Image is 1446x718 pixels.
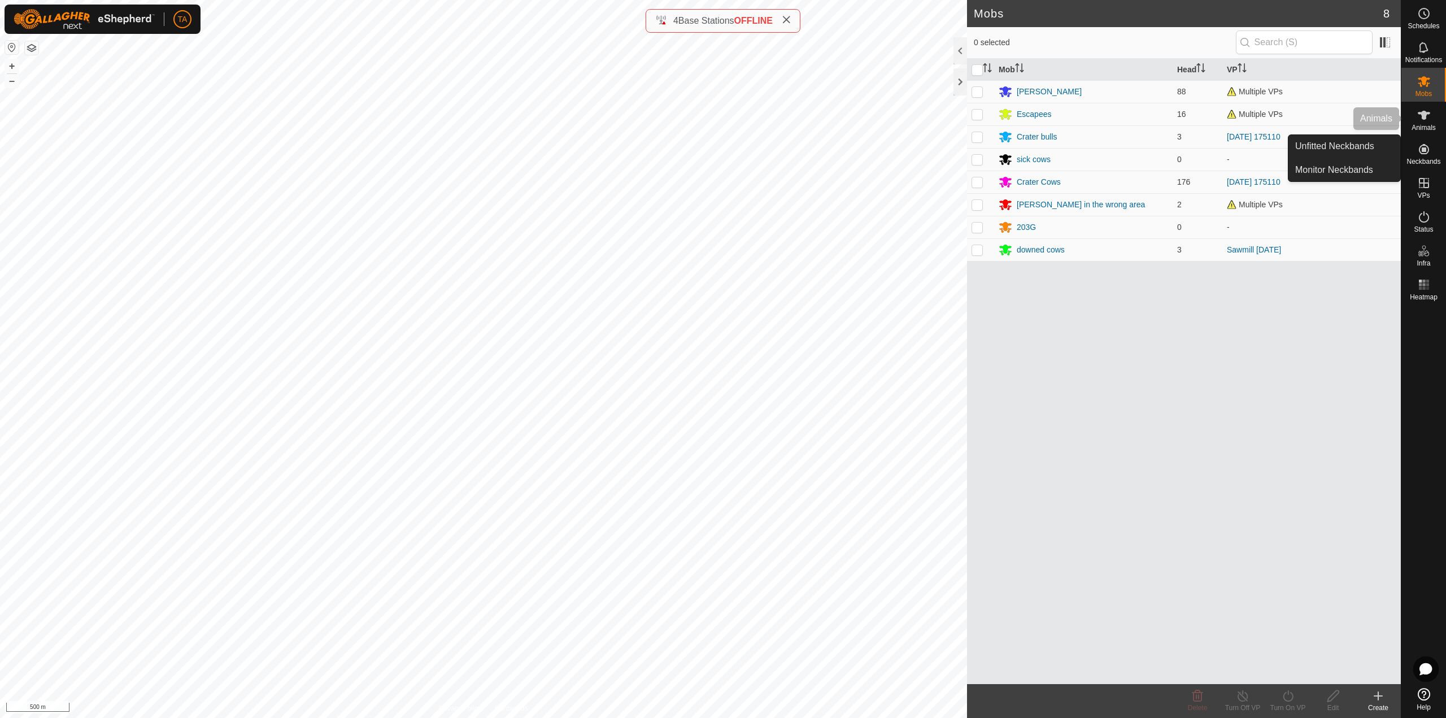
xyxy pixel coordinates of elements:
span: Multiple VPs [1227,200,1283,209]
div: Create [1356,703,1401,713]
div: sick cows [1017,154,1051,166]
span: 3 [1177,245,1182,254]
div: [PERSON_NAME] in the wrong area [1017,199,1145,211]
span: 0 [1177,223,1182,232]
a: Monitor Neckbands [1288,159,1400,181]
span: Help [1417,704,1431,711]
span: VPs [1417,192,1430,199]
span: 176 [1177,177,1190,186]
p-sorticon: Activate to sort [983,65,992,74]
th: Head [1173,59,1222,81]
span: Schedules [1408,23,1439,29]
span: 3 [1177,132,1182,141]
span: 88 [1177,87,1186,96]
span: TA [178,14,188,25]
span: Notifications [1405,56,1442,63]
a: Sawmill [DATE] [1227,245,1281,254]
span: 0 [1177,155,1182,164]
span: Mobs [1415,90,1432,97]
span: Heatmap [1410,294,1438,301]
div: Edit [1310,703,1356,713]
span: Status [1414,226,1433,233]
span: Multiple VPs [1227,110,1283,119]
td: - [1222,216,1401,238]
input: Search (S) [1236,31,1373,54]
span: Neckbands [1406,158,1440,165]
div: 203G [1017,221,1036,233]
a: Help [1401,684,1446,715]
td: - [1222,148,1401,171]
div: Crater Cows [1017,176,1061,188]
div: Crater bulls [1017,131,1057,143]
span: 2 [1177,200,1182,209]
span: 16 [1177,110,1186,119]
a: Unfitted Neckbands [1288,135,1400,158]
span: Monitor Neckbands [1295,163,1373,177]
h2: Mobs [974,7,1383,20]
div: Turn On VP [1265,703,1310,713]
div: Escapees [1017,108,1051,120]
span: 0 selected [974,37,1236,49]
div: [PERSON_NAME] [1017,86,1082,98]
a: [DATE] 175110 [1227,177,1281,186]
span: Animals [1412,124,1436,131]
img: Gallagher Logo [14,9,155,29]
span: Base Stations [678,16,734,25]
span: OFFLINE [734,16,773,25]
button: – [5,74,19,88]
a: Privacy Policy [439,703,481,713]
span: Infra [1417,260,1430,267]
span: Multiple VPs [1227,87,1283,96]
span: 8 [1383,5,1390,22]
p-sorticon: Activate to sort [1015,65,1024,74]
div: downed cows [1017,244,1065,256]
a: Contact Us [495,703,528,713]
button: Map Layers [25,41,38,55]
span: Delete [1188,704,1208,712]
th: Mob [994,59,1173,81]
span: Unfitted Neckbands [1295,140,1374,153]
span: 4 [673,16,678,25]
th: VP [1222,59,1401,81]
button: Reset Map [5,41,19,54]
button: + [5,59,19,73]
div: Turn Off VP [1220,703,1265,713]
p-sorticon: Activate to sort [1196,65,1205,74]
p-sorticon: Activate to sort [1238,65,1247,74]
a: [DATE] 175110 [1227,132,1281,141]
